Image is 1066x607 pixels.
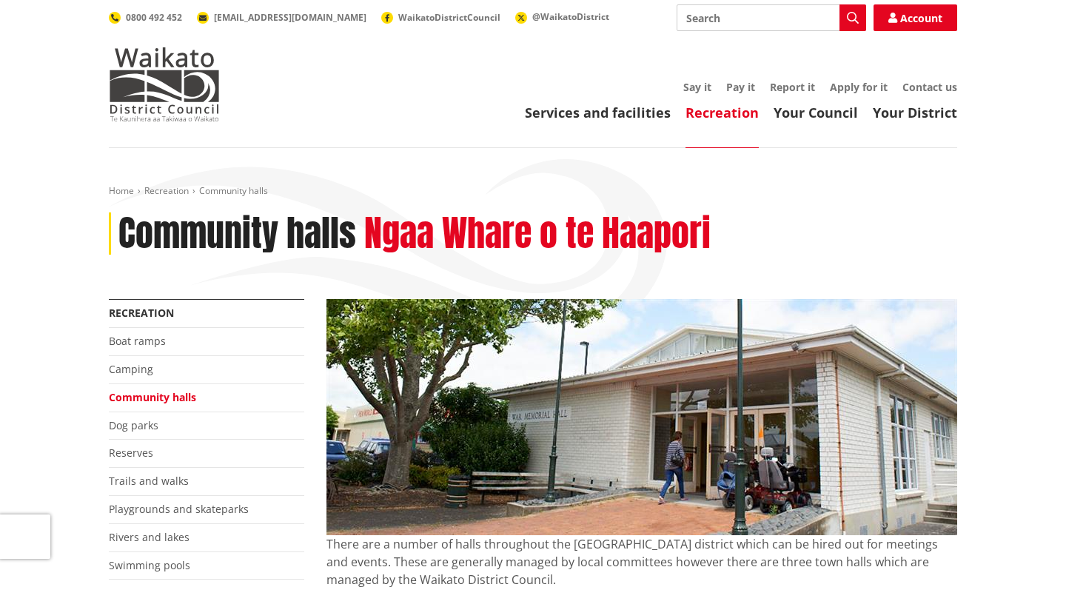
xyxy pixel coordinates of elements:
a: Rivers and lakes [109,530,190,544]
a: Trails and walks [109,474,189,488]
a: Boat ramps [109,334,166,348]
span: WaikatoDistrictCouncil [398,11,500,24]
img: Ngaruawahia Memorial Hall [326,299,957,535]
span: @WaikatoDistrict [532,10,609,23]
a: [EMAIL_ADDRESS][DOMAIN_NAME] [197,11,366,24]
nav: breadcrumb [109,185,957,198]
a: Your Council [774,104,858,121]
a: Community halls [109,390,196,404]
a: Recreation [685,104,759,121]
span: 0800 492 452 [126,11,182,24]
a: Apply for it [830,80,888,94]
a: Reserves [109,446,153,460]
span: [EMAIL_ADDRESS][DOMAIN_NAME] [214,11,366,24]
span: Community halls [199,184,268,197]
a: Report it [770,80,815,94]
h2: Ngaa Whare o te Haapori [364,212,711,255]
a: Your District [873,104,957,121]
a: Dog parks [109,418,158,432]
a: Pay it [726,80,755,94]
p: There are a number of halls throughout the [GEOGRAPHIC_DATA] district which can be hired out for ... [326,535,957,588]
a: Recreation [109,306,174,320]
a: @WaikatoDistrict [515,10,609,23]
h1: Community halls [118,212,356,255]
a: WaikatoDistrictCouncil [381,11,500,24]
a: Swimming pools [109,558,190,572]
a: Say it [683,80,711,94]
a: Playgrounds and skateparks [109,502,249,516]
a: Contact us [902,80,957,94]
input: Search input [677,4,866,31]
a: Camping [109,362,153,376]
a: Services and facilities [525,104,671,121]
img: Waikato District Council - Te Kaunihera aa Takiwaa o Waikato [109,47,220,121]
a: 0800 492 452 [109,11,182,24]
a: Account [874,4,957,31]
a: Home [109,184,134,197]
a: Recreation [144,184,189,197]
